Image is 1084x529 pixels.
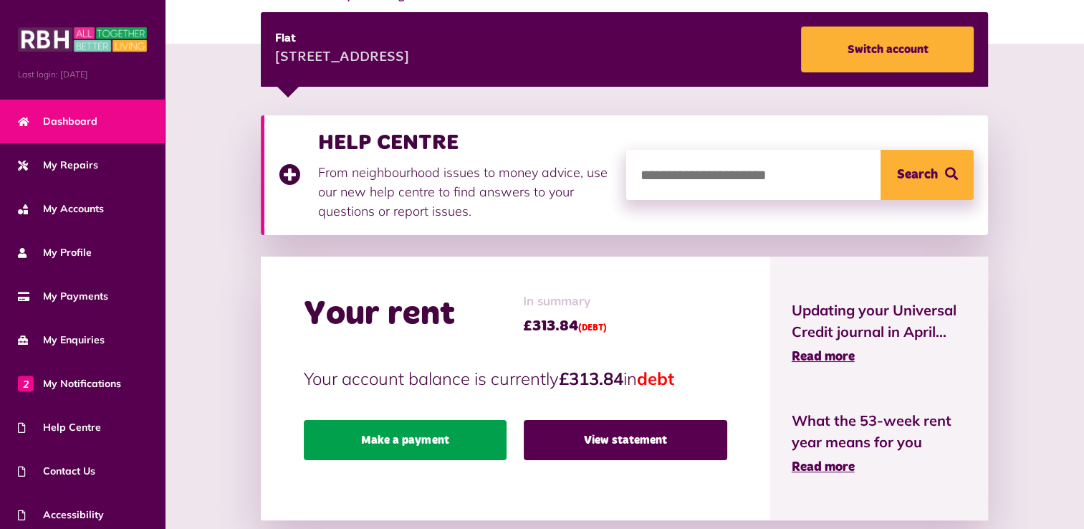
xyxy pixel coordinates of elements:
[275,30,409,47] div: Flat
[18,114,97,129] span: Dashboard
[801,27,974,72] a: Switch account
[523,292,607,312] span: In summary
[792,410,967,453] span: What the 53-week rent year means for you
[318,130,612,156] h3: HELP CENTRE
[18,376,34,391] span: 2
[18,333,105,348] span: My Enquiries
[524,420,727,460] a: View statement
[304,420,507,460] a: Make a payment
[637,368,674,389] span: debt
[304,294,455,335] h2: Your rent
[18,245,92,260] span: My Profile
[792,351,855,363] span: Read more
[523,315,607,337] span: £313.84
[318,163,612,221] p: From neighbourhood issues to money advice, use our new help centre to find answers to your questi...
[18,507,104,523] span: Accessibility
[792,461,855,474] span: Read more
[18,25,147,54] img: MyRBH
[304,366,727,391] p: Your account balance is currently in
[18,201,104,216] span: My Accounts
[881,150,974,200] button: Search
[559,368,623,389] strong: £313.84
[792,410,967,477] a: What the 53-week rent year means for you Read more
[792,300,967,343] span: Updating your Universal Credit journal in April...
[897,150,938,200] span: Search
[18,68,147,81] span: Last login: [DATE]
[18,376,121,391] span: My Notifications
[18,420,101,435] span: Help Centre
[275,47,409,69] div: [STREET_ADDRESS]
[18,464,95,479] span: Contact Us
[578,324,607,333] span: (DEBT)
[18,158,98,173] span: My Repairs
[18,289,108,304] span: My Payments
[792,300,967,367] a: Updating your Universal Credit journal in April... Read more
